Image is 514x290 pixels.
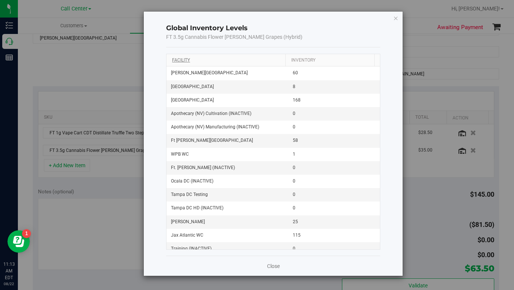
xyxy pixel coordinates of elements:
[293,151,295,158] span: 1
[171,69,248,77] span: [PERSON_NAME][GEOGRAPHIC_DATA]
[171,205,223,212] span: Tampa DC HD (INACTIVE)
[293,137,298,144] span: 58
[171,178,213,185] span: Ocala DC (INACTIVE)
[293,191,295,198] span: 0
[293,232,301,239] span: 115
[171,151,189,158] span: WPB WC
[166,24,381,33] h4: Global Inventory Levels
[293,97,301,104] span: 168
[293,124,295,131] span: 0
[22,229,31,238] iframe: Resource center unread badge
[172,57,190,63] a: Facility
[171,218,205,225] span: [PERSON_NAME]
[171,232,203,239] span: Jax Atlantic WC
[293,178,295,185] span: 0
[293,218,298,225] span: 25
[171,110,251,117] span: Apothecary (NV) Cultivation (INACTIVE)
[293,110,295,117] span: 0
[293,245,295,252] span: 0
[166,34,302,40] span: FT 3.5g Cannabis Flower [PERSON_NAME] Grapes (Hybrid)
[171,124,259,131] span: Apothecary (NV) Manufacturing (INACTIVE)
[171,137,253,144] span: Ft [PERSON_NAME][GEOGRAPHIC_DATA]
[267,262,280,270] a: Close
[171,83,214,90] span: [GEOGRAPHIC_DATA]
[293,205,295,212] span: 0
[171,191,208,198] span: Tampa DC Testing
[171,164,235,171] span: Ft. [PERSON_NAME] (INACTIVE)
[293,164,295,171] span: 0
[171,97,214,104] span: [GEOGRAPHIC_DATA]
[293,83,295,90] span: 8
[293,69,298,77] span: 60
[291,57,315,63] a: Inventory
[171,245,212,252] span: Training (INACTIVE)
[7,230,30,253] iframe: Resource center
